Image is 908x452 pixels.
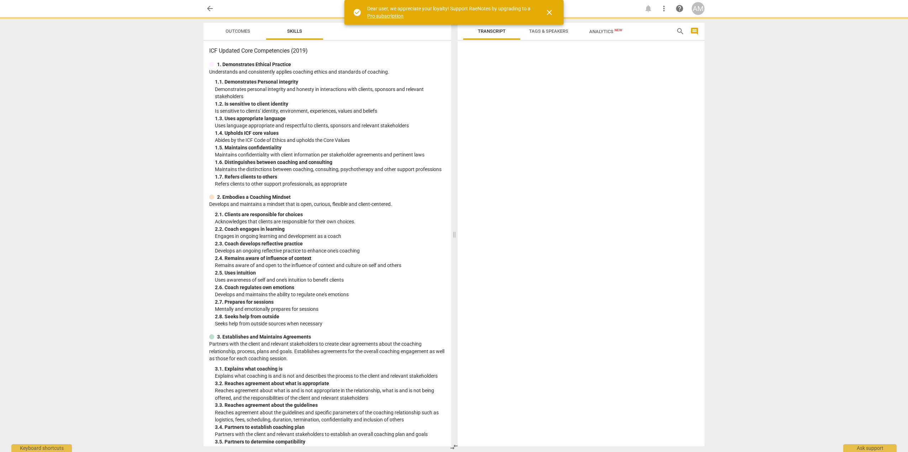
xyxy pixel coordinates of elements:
[209,201,445,208] p: Develops and maintains a mindset that is open, curious, flexible and client-centered.
[215,240,445,248] div: 2. 3. Coach develops reflective practice
[215,255,445,262] div: 2. 4. Remains aware of influence of context
[215,438,445,446] div: 3. 5. Partners to determine compatibility
[209,47,445,55] h3: ICF Updated Core Competencies (2019)
[215,380,445,387] div: 3. 2. Reaches agreement about what is appropriate
[215,291,445,298] p: Develops and maintains the ability to regulate one's emotions
[215,247,445,255] p: Develops an ongoing reflective practice to enhance one's coaching
[215,225,445,233] div: 2. 2. Coach engages in learning
[217,333,311,341] p: 3. Establishes and Maintains Agreements
[215,159,445,166] div: 1. 6. Distinguishes between coaching and consulting
[675,4,684,13] span: help
[215,284,445,291] div: 2. 6. Coach regulates own emotions
[215,129,445,137] div: 1. 4. Upholds ICF core values
[541,4,558,21] button: Close
[215,298,445,306] div: 2. 7. Prepares for sessions
[206,4,214,13] span: arrow_back
[215,144,445,151] div: 1. 5. Maintains confidentiality
[215,137,445,144] p: Abides by the ICF Code of Ethics and upholds the Core Values
[215,166,445,173] p: Maintains the distinctions between coaching, consulting, psychotherapy and other support professions
[215,372,445,380] p: Explains what coaching is and is not and describes the process to the client and relevant stakeho...
[215,173,445,181] div: 1. 7. Refers clients to others
[843,444,897,452] div: Ask support
[215,107,445,115] p: Is sensitive to clients' identity, environment, experiences, values and beliefs
[215,305,445,313] p: Mentally and emotionally prepares for sessions
[215,233,445,240] p: Engages in ongoing learning and development as a coach
[215,218,445,225] p: Acknowledges that clients are responsible for their own choices.
[367,13,403,19] a: Pro subscription
[215,211,445,218] div: 2. 1. Clients are responsible for choices
[589,29,622,34] span: Analytics
[614,28,622,32] span: New
[11,444,72,452] div: Keyboard shortcuts
[215,313,445,320] div: 2. 8. Seeks help from outside
[692,2,704,15] button: AM
[353,8,361,17] span: check_circle
[215,86,445,100] p: Demonstrates personal integrity and honesty in interactions with clients, sponsors and relevant s...
[217,61,291,68] p: 1. Demonstrates Ethical Practice
[215,276,445,284] p: Uses awareness of self and one's intuition to benefit clients
[215,262,445,269] p: Remains aware of and open to the influence of context and culture on self and others
[226,28,250,34] span: Outcomes
[215,180,445,188] p: Refers clients to other support professionals, as appropriate
[215,122,445,129] p: Uses language appropriate and respectful to clients, sponsors and relevant stakeholders
[215,431,445,438] p: Partners with the client and relevant stakeholders to establish an overall coaching plan and goals
[209,68,445,76] p: Understands and consistently applies coaching ethics and standards of coaching.
[217,193,291,201] p: 2. Embodies a Coaching Mindset
[209,340,445,362] p: Partners with the client and relevant stakeholders to create clear agreements about the coaching ...
[215,269,445,277] div: 2. 5. Uses intuition
[287,28,302,34] span: Skills
[450,443,458,451] span: compare_arrows
[215,424,445,431] div: 3. 4. Partners to establish coaching plan
[215,320,445,328] p: Seeks help from outside sources when necessary
[215,365,445,373] div: 3. 1. Explains what coaching is
[689,26,700,37] button: Show/Hide comments
[676,27,685,36] span: search
[215,402,445,409] div: 3. 3. Reaches agreement about the guidelines
[215,409,445,424] p: Reaches agreement about the guidelines and specific parameters of the coaching relationship such ...
[215,100,445,108] div: 1. 2. Is sensitive to client identity
[690,27,699,36] span: comment
[675,26,686,37] button: Search
[215,78,445,86] div: 1. 1. Demonstrates Personal integrity
[215,115,445,122] div: 1. 3. Uses appropriate language
[545,8,554,17] span: close
[478,28,506,34] span: Transcript
[660,4,668,13] span: more_vert
[215,387,445,402] p: Reaches agreement about what is and is not appropriate in the relationship, what is and is not be...
[367,5,532,20] div: Dear user, we appreciate your loyalty! Support RaeNotes by upgrading to a
[673,2,686,15] a: Help
[215,151,445,159] p: Maintains confidentiality with client information per stakeholder agreements and pertinent laws
[529,28,568,34] span: Tags & Speakers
